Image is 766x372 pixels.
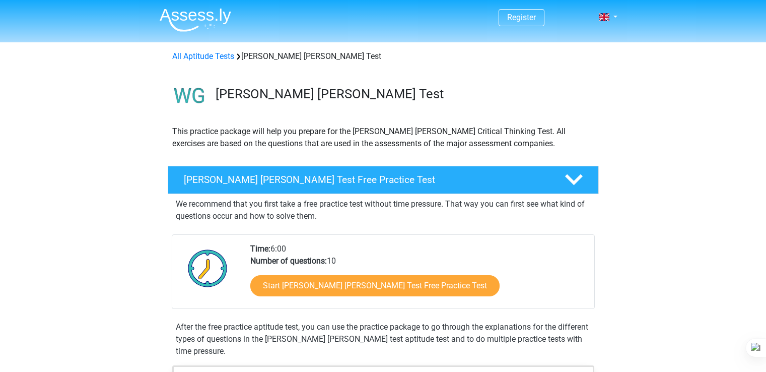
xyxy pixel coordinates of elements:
div: After the free practice aptitude test, you can use the practice package to go through the explana... [172,321,595,357]
p: This practice package will help you prepare for the [PERSON_NAME] [PERSON_NAME] Critical Thinking... [172,126,594,150]
img: Assessly [160,8,231,32]
a: All Aptitude Tests [172,51,234,61]
a: [PERSON_NAME] [PERSON_NAME] Test Free Practice Test [164,166,603,194]
p: We recommend that you first take a free practice test without time pressure. That way you can fir... [176,198,591,222]
b: Number of questions: [250,256,327,266]
div: [PERSON_NAME] [PERSON_NAME] Test [168,50,598,63]
a: Register [507,13,536,22]
div: 6:00 10 [243,243,594,308]
h3: [PERSON_NAME] [PERSON_NAME] Test [216,86,591,102]
b: Time: [250,244,270,254]
a: Start [PERSON_NAME] [PERSON_NAME] Test Free Practice Test [250,275,500,296]
img: watson glaser test [168,75,211,117]
img: Clock [182,243,233,293]
h4: [PERSON_NAME] [PERSON_NAME] Test Free Practice Test [184,174,548,185]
